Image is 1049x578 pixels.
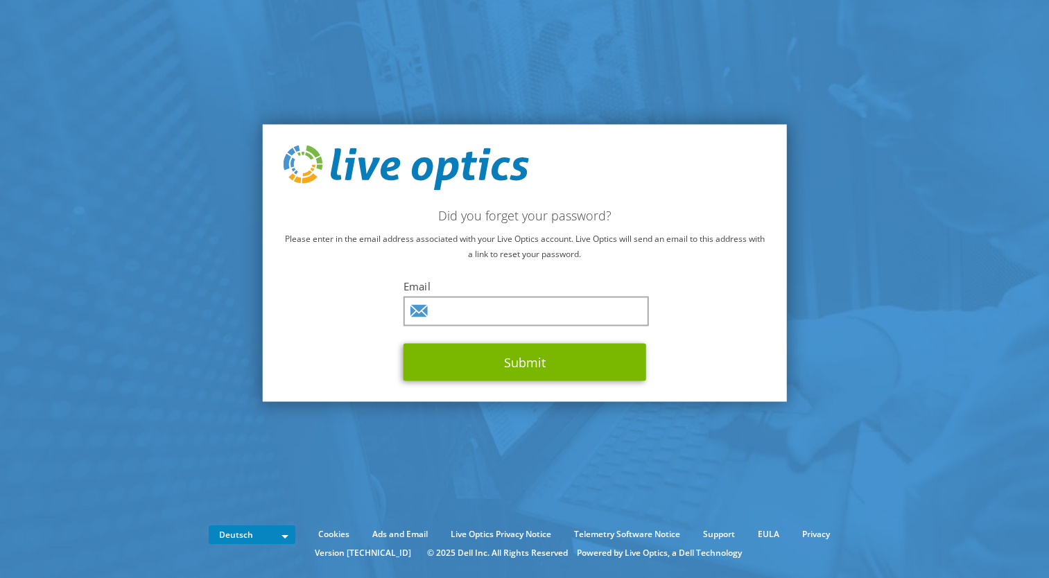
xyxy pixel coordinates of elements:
a: Live Optics Privacy Notice [440,527,562,542]
a: EULA [747,527,790,542]
li: Powered by Live Optics, a Dell Technology [577,545,742,561]
label: Email [404,279,646,293]
li: © 2025 Dell Inc. All Rights Reserved [420,545,575,561]
a: Telemetry Software Notice [564,527,691,542]
img: live_optics_svg.svg [283,145,528,191]
li: Version [TECHNICAL_ID] [308,545,418,561]
a: Support [693,527,745,542]
p: Please enter in the email address associated with your Live Optics account. Live Optics will send... [283,231,766,262]
button: Submit [404,344,646,381]
a: Cookies [308,527,360,542]
a: Privacy [792,527,840,542]
a: Ads and Email [362,527,438,542]
h2: Did you forget your password? [283,208,766,223]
